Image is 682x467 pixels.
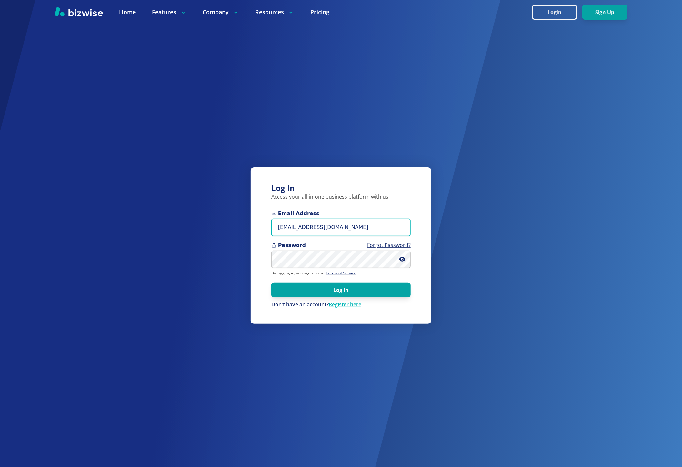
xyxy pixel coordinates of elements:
input: you@example.com [271,219,411,236]
p: Access your all-in-one business platform with us. [271,194,411,201]
a: Terms of Service [326,270,356,276]
a: Forgot Password? [367,242,411,249]
p: Resources [255,8,294,16]
p: Features [152,8,186,16]
a: Register here [329,301,361,308]
button: Sign Up [582,5,627,20]
div: Don't have an account?Register here [271,301,411,308]
p: Company [203,8,239,16]
span: Email Address [271,210,411,217]
a: Home [119,8,136,16]
a: Login [532,9,582,15]
a: Sign Up [582,9,627,15]
h3: Log In [271,183,411,194]
span: Password [271,242,411,249]
p: Don't have an account? [271,301,411,308]
p: By logging in, you agree to our . [271,271,411,276]
button: Log In [271,283,411,297]
img: Bizwise Logo [55,7,103,16]
a: Pricing [310,8,329,16]
button: Login [532,5,577,20]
